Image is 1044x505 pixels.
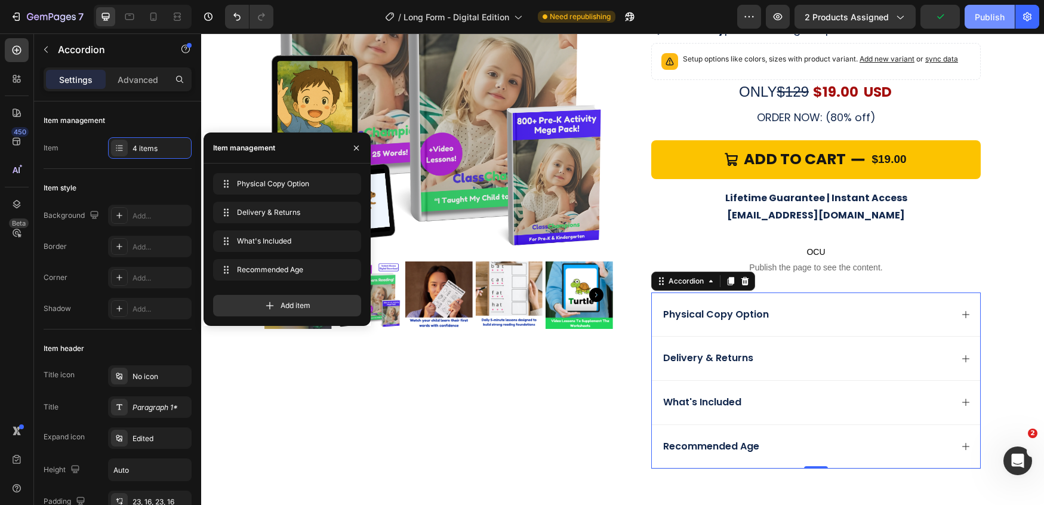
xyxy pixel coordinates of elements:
div: Border [44,241,67,252]
span: or [713,21,757,30]
iframe: Design area [201,33,1044,505]
button: Publish [965,5,1015,29]
div: Beta [9,218,29,228]
span: 2 products assigned [805,11,889,23]
div: Title icon [44,369,75,380]
span: Recommended Age [237,264,332,275]
p: Delivery & Returns [462,319,552,331]
span: What's Included [237,236,332,247]
p: Accordion [58,42,159,57]
p: Physical Copy Option [462,275,568,288]
button: 7 [5,5,89,29]
span: Long Form - Digital Edition [404,11,509,23]
span: ORDER NOW: (80% off) [556,76,675,91]
div: Title [44,402,58,412]
div: Item header [44,343,84,354]
button: add to cart [450,107,780,146]
span: ONLY [538,50,608,66]
p: What's Included [462,363,540,375]
div: Add... [133,304,189,315]
span: Add new variant [658,21,713,30]
span: Physical Copy Option [237,178,332,189]
div: Paragraph 1* [133,402,189,413]
strong: [EMAIL_ADDRESS][DOMAIN_NAME] [526,175,704,189]
div: Accordion [465,242,505,253]
div: Expand icon [44,432,85,442]
p: Recommended Age [462,407,558,420]
div: Height [44,462,82,478]
div: Background [44,208,101,224]
div: Undo/Redo [225,5,273,29]
iframe: Intercom live chat [1003,447,1032,475]
div: $19.00 [669,118,706,135]
div: No icon [133,371,189,382]
button: Carousel Next Arrow [388,254,402,269]
p: Advanced [118,73,158,86]
button: 2 products assigned [794,5,916,29]
span: Publish the page to see the content. [450,228,780,240]
div: $19.00 [611,50,658,69]
span: / [398,11,401,23]
p: Settings [59,73,93,86]
div: 450 [11,127,29,137]
div: Publish [975,11,1005,23]
div: Item management [44,115,105,126]
span: sync data [724,21,757,30]
p: 7 [78,10,84,24]
span: Add item [281,300,310,311]
div: Item style [44,183,76,193]
p: Lifetime Guarantee | Instant Access [451,156,778,174]
p: Setup options like colors, sizes with product variant. [482,20,757,32]
div: Item management [213,143,275,153]
div: Add... [133,273,189,284]
input: Auto [109,459,191,481]
div: Corner [44,272,67,283]
div: Edited [133,433,189,444]
div: Add... [133,211,189,221]
span: $129 [576,50,608,66]
span: OCU [450,211,780,226]
p: USD [663,51,691,67]
span: Delivery & Returns [237,207,332,218]
div: 4 items [133,143,189,154]
div: Shadow [44,303,71,314]
div: Item [44,143,58,153]
div: add to cart [543,116,645,136]
div: Add... [133,242,189,252]
span: 2 [1028,429,1037,438]
span: Need republishing [550,11,611,22]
